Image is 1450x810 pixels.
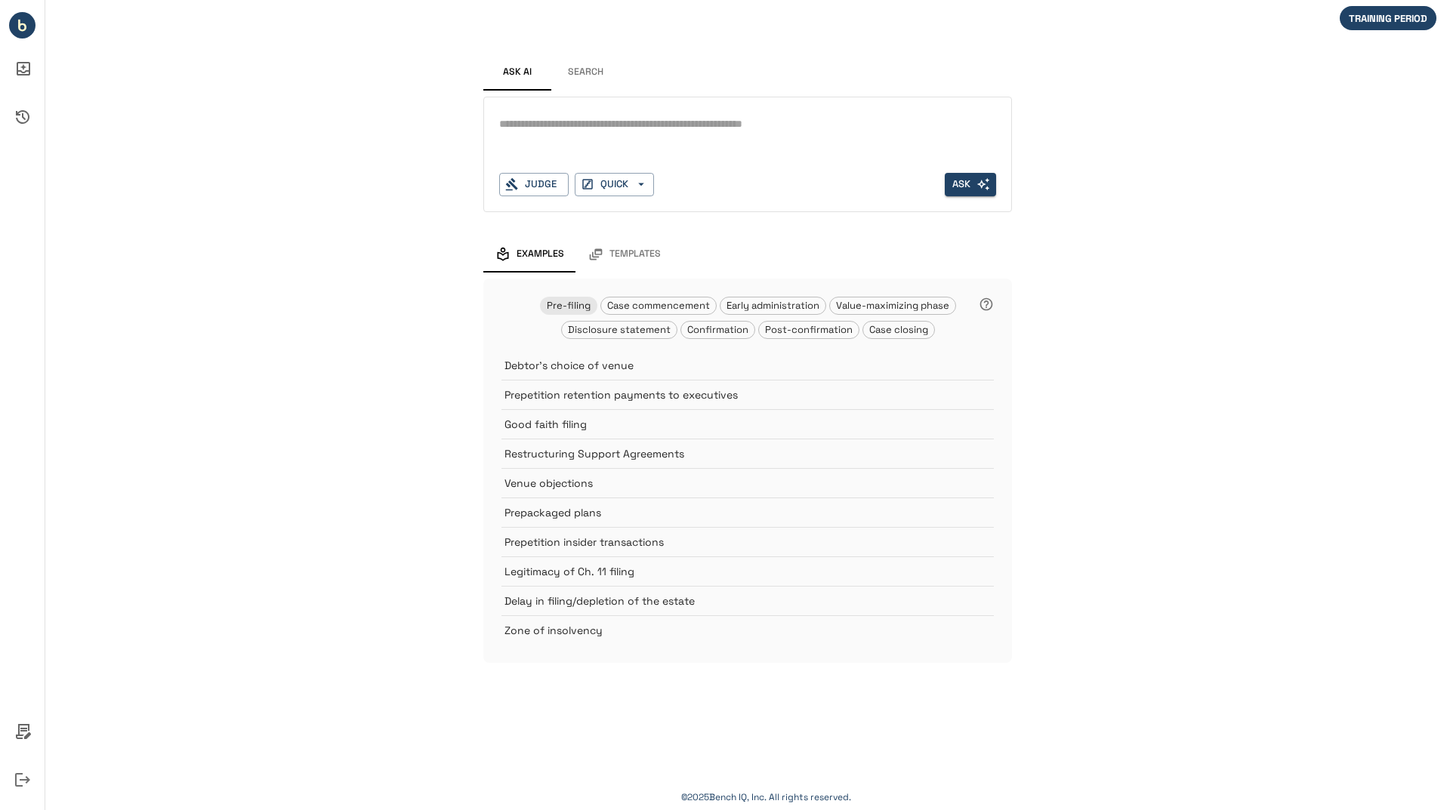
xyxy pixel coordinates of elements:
[504,534,956,550] p: Prepetition insider transactions
[829,297,956,315] div: Value-maximizing phase
[600,297,717,315] div: Case commencement
[758,321,859,339] div: Post-confirmation
[562,323,677,336] span: Disclosure statement
[601,299,716,312] span: Case commencement
[945,173,996,196] span: Enter search text
[501,380,994,409] div: Prepetition retention payments to executives
[830,299,955,312] span: Value-maximizing phase
[504,358,956,373] p: Debtor's choice of venue
[540,297,597,315] div: Pre-filing
[483,236,1012,273] div: examples and templates tabs
[504,476,956,491] p: Venue objections
[501,586,994,615] div: Delay in filing/depletion of the estate
[945,173,996,196] button: Ask
[501,527,994,556] div: Prepetition insider transactions
[541,299,597,312] span: Pre-filing
[863,323,934,336] span: Case closing
[680,321,755,339] div: Confirmation
[720,297,826,315] div: Early administration
[759,323,859,336] span: Post-confirmation
[575,173,654,196] button: QUICK
[501,409,994,439] div: Good faith filing
[504,564,956,579] p: Legitimacy of Ch. 11 filing
[503,66,532,79] span: Ask AI
[504,446,956,461] p: Restructuring Support Agreements
[681,323,754,336] span: Confirmation
[504,593,956,608] p: Delay in filing/depletion of the estate
[501,468,994,497] div: Venue objections
[504,417,956,432] p: Good faith filing
[504,387,956,402] p: Prepetition retention payments to executives
[501,615,994,645] div: Zone of insolvency
[1340,6,1444,30] div: We are not billing you for your initial period of in-app activity.
[1340,12,1436,25] span: TRAINING PERIOD
[504,505,956,520] p: Prepackaged plans
[720,299,825,312] span: Early administration
[501,351,994,380] div: Debtor's choice of venue
[561,321,677,339] div: Disclosure statement
[499,173,569,196] button: Judge
[501,497,994,527] div: Prepackaged plans
[501,556,994,586] div: Legitimacy of Ch. 11 filing
[609,248,661,260] span: Templates
[862,321,935,339] div: Case closing
[504,623,956,638] p: Zone of insolvency
[551,54,619,91] button: Search
[501,439,994,468] div: Restructuring Support Agreements
[517,248,564,260] span: Examples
